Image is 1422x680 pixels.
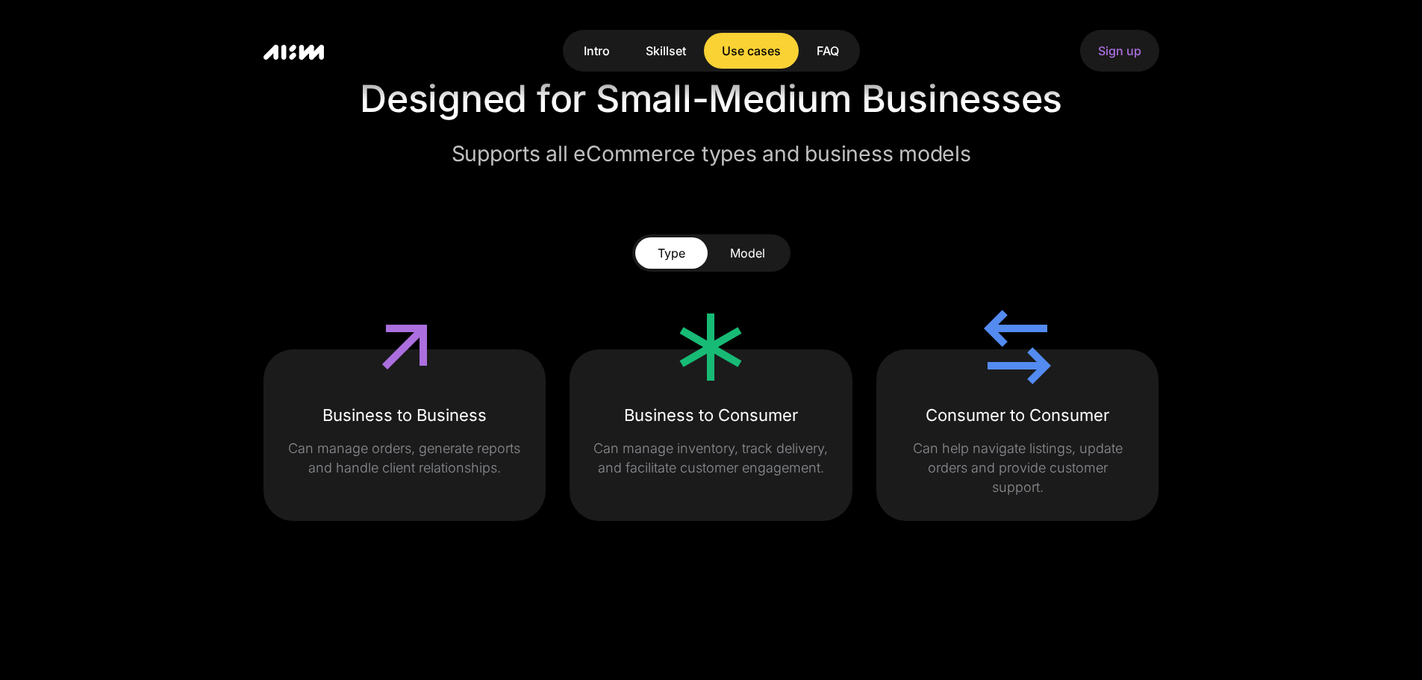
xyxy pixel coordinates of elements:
div: Type [658,244,685,262]
p: Supports all eCommerce types and business models [316,139,1107,169]
a: Use cases [704,33,799,69]
div: Consumer to Consumer [900,403,1135,427]
div: Business to Business [287,403,523,427]
a: Skillset [628,33,704,69]
div: Model [730,244,765,262]
div: Skillset [646,42,686,60]
div: Can help navigate listings, update orders and provide customer support. [900,439,1135,497]
a: Sign up [1080,30,1159,72]
div: Intro [584,42,610,60]
div: Sign up [1098,42,1141,60]
div: FAQ [817,42,839,60]
div: Can manage orders, generate reports and handle client relationships. [287,439,523,478]
a: Intro [566,33,628,69]
div: Can manage inventory, track delivery, and facilitate customer engagement. [593,439,829,478]
div: Business to Consumer [593,403,829,427]
div: Use cases [722,42,781,60]
a: FAQ [799,33,857,69]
